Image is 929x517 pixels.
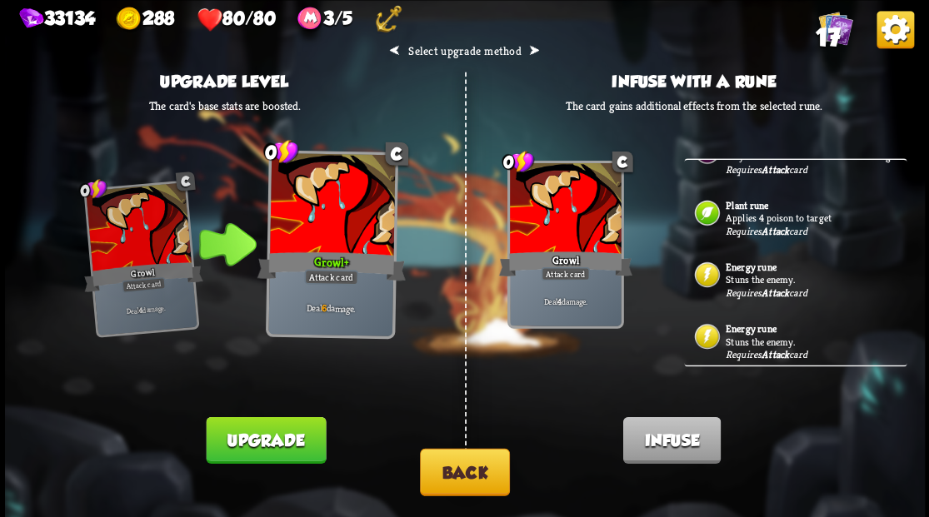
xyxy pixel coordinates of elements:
[726,211,903,225] p: Applies 4 poison to target
[565,72,822,90] h3: Infuse with a rune
[82,257,203,294] div: Growl
[692,260,722,289] img: Energy.png
[726,335,903,348] p: Stuns the enemy.
[297,7,322,32] img: ManaPoints.png
[116,7,175,32] div: Gold
[98,301,192,319] p: Deal damage.
[612,151,632,172] div: C
[420,448,510,495] button: Back
[373,5,402,34] img: Anchor - Start each combat with 10 armor.
[877,11,914,48] img: OptionsButton.png
[498,249,632,279] div: Growl
[197,7,276,32] div: Health
[197,7,222,32] img: health.png
[385,142,408,165] div: C
[175,171,195,191] div: C
[815,23,839,52] span: 17
[297,7,352,32] div: Mana
[726,347,807,360] div: Requires card
[343,255,348,270] b: +
[762,224,789,237] b: Attack
[541,266,589,280] div: Attack card
[206,416,326,463] button: Upgrade
[19,7,43,31] img: gem.png
[272,301,389,315] p: Deal damage.
[762,162,789,176] b: Attack
[726,260,776,273] b: Energy rune
[557,296,561,306] b: 4
[762,347,789,360] b: Attack
[198,222,256,266] img: indicator-arrow.png
[19,7,95,31] div: Gems
[257,248,406,284] div: Growl
[264,138,299,165] div: 0
[512,296,618,306] p: Deal damage.
[503,150,534,173] div: 0
[622,416,720,463] button: Infuse
[79,177,108,201] div: 0
[726,198,768,211] b: Plant rune
[726,162,807,176] div: Requires card
[818,11,852,45] img: Cards_Icon.png
[726,286,807,299] div: Requires card
[818,11,852,48] div: View all the cards in your deck
[692,321,722,350] img: Energy.png
[726,273,903,286] p: Stuns the enemy.
[565,97,822,112] p: The card gains additional effects from the selected rune.
[321,301,326,314] b: 6
[116,7,142,32] img: gold.png
[304,269,358,285] div: Attack card
[762,286,789,299] b: Attack
[692,198,722,227] img: Plant.png
[148,72,300,90] h3: Upgrade level
[726,149,903,162] p: Player is healed for 25% of card's damage
[692,137,722,166] img: Void.png
[137,305,142,315] b: 4
[122,276,166,292] div: Attack card
[148,97,300,112] p: The card's base stats are boosted.
[389,43,541,58] h2: ⮜ ⮞
[726,224,807,237] div: Requires card
[408,43,522,58] span: Select upgrade method
[726,321,776,335] b: Energy rune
